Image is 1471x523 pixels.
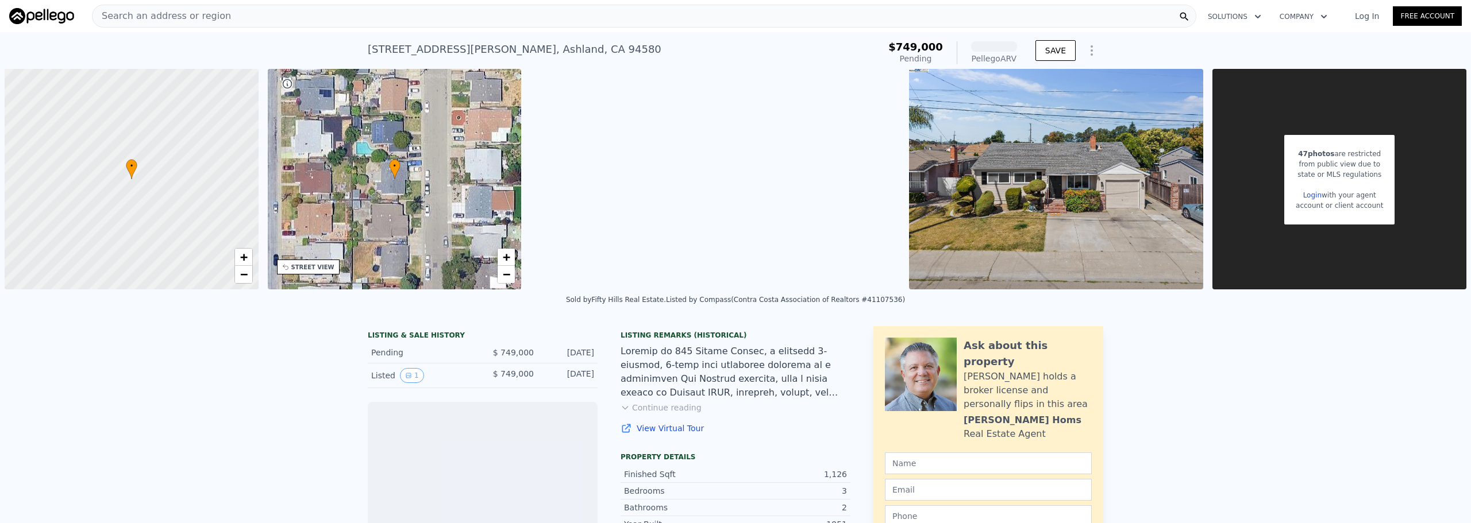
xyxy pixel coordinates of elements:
span: − [240,267,247,281]
div: STREET VIEW [291,263,334,272]
button: Show Options [1080,39,1103,62]
div: Real Estate Agent [964,427,1046,441]
span: $ 749,000 [493,369,534,378]
div: Sold by Fifty Hills Real Estate . [566,296,666,304]
span: • [389,161,401,171]
div: Pending [371,347,473,358]
span: • [126,161,137,171]
div: are restricted [1296,149,1383,159]
div: Finished Sqft [624,468,735,480]
div: Listed [371,368,473,383]
div: LISTING & SALE HISTORY [368,331,598,342]
input: Email [885,479,1092,501]
span: $ 749,000 [493,348,534,357]
div: Property details [621,452,850,462]
span: $749,000 [888,41,943,53]
div: • [389,159,401,179]
a: Zoom out [498,266,515,283]
div: state or MLS regulations [1296,169,1383,180]
span: 47 photos [1298,150,1334,158]
div: [PERSON_NAME] holds a broker license and personally flips in this area [964,370,1092,411]
span: Search an address or region [93,9,231,23]
div: [STREET_ADDRESS][PERSON_NAME] , Ashland , CA 94580 [368,41,661,57]
a: Log In [1341,10,1393,22]
div: Loremip do 845 Sitame Consec, a elitsedd 3-eiusmod, 6-temp inci utlaboree dolorema al e adminimve... [621,344,850,400]
div: Listing Remarks (Historical) [621,331,850,340]
div: Bedrooms [624,485,735,497]
a: Zoom out [235,266,252,283]
div: Ask about this property [964,338,1092,370]
div: account or client account [1296,200,1383,211]
span: + [503,250,510,264]
a: Login [1303,191,1322,199]
div: 1,126 [735,468,847,480]
a: Free Account [1393,6,1462,26]
button: SAVE [1035,40,1076,61]
div: [DATE] [543,347,594,358]
div: Pellego ARV [971,53,1017,64]
div: [DATE] [543,368,594,383]
input: Name [885,452,1092,474]
div: 3 [735,485,847,497]
span: with your agent [1322,191,1376,199]
button: Company [1270,6,1337,27]
div: • [126,159,137,179]
img: Pellego [9,8,74,24]
div: Pending [888,53,943,64]
div: 2 [735,502,847,513]
div: Bathrooms [624,502,735,513]
div: [PERSON_NAME] Homs [964,413,1081,427]
button: View historical data [400,368,424,383]
button: Continue reading [621,402,702,413]
span: − [503,267,510,281]
a: Zoom in [498,249,515,266]
a: Zoom in [235,249,252,266]
div: from public view due to [1296,159,1383,169]
a: View Virtual Tour [621,423,850,434]
img: Sale: 167403438 Parcel: 34033465 [909,69,1203,289]
button: Solutions [1199,6,1270,27]
span: + [240,250,247,264]
div: Listed by Compass (Contra Costa Association of Realtors #41107536) [666,296,905,304]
